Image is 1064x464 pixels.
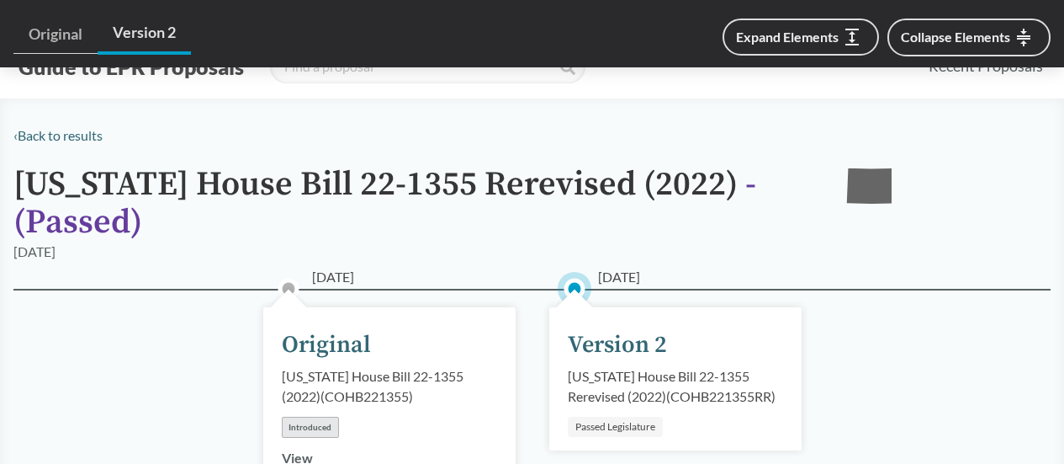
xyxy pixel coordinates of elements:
[282,417,339,438] div: Introduced
[13,166,821,242] h1: [US_STATE] House Bill 22-1355 Rerevised (2022)
[887,19,1051,56] button: Collapse Elements
[13,127,103,143] a: ‹Back to results
[312,267,354,287] span: [DATE]
[282,328,371,363] div: Original
[568,328,667,363] div: Version 2
[723,19,879,56] button: Expand Elements
[13,242,56,262] div: [DATE]
[598,267,640,287] span: [DATE]
[568,366,783,407] div: [US_STATE] House Bill 22-1355 Rerevised (2022) ( COHB221355RR )
[13,163,756,243] span: - ( Passed )
[98,13,191,55] a: Version 2
[13,15,98,54] a: Original
[568,417,663,437] div: Passed Legislature
[282,366,497,407] div: [US_STATE] House Bill 22-1355 (2022) ( COHB221355 )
